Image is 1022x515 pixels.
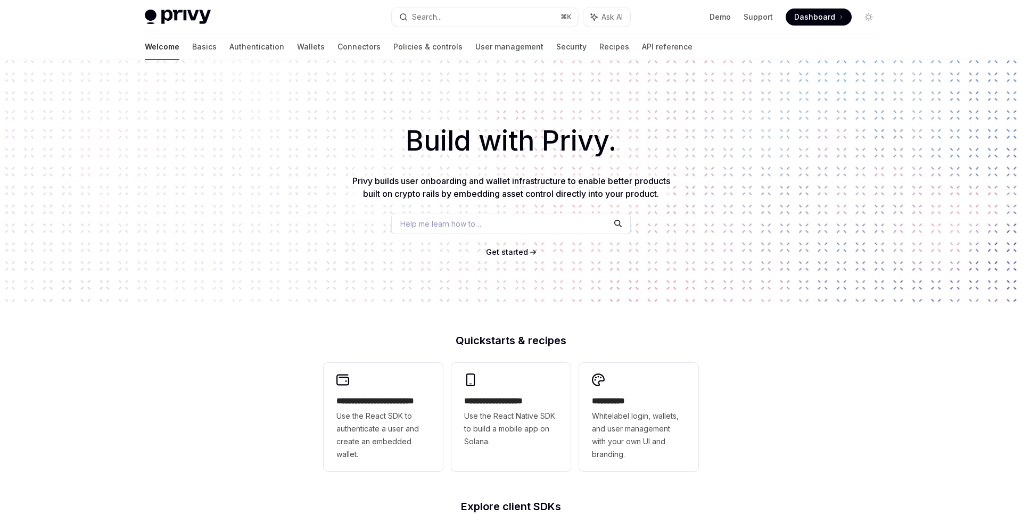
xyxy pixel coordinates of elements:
a: Get started [486,247,528,257]
h2: Quickstarts & recipes [324,335,698,346]
a: Basics [192,34,217,60]
span: ⌘ K [561,13,572,21]
button: Toggle dark mode [860,9,877,26]
a: API reference [642,34,693,60]
span: Get started [486,247,528,256]
button: Search...⌘K [392,7,578,27]
a: Security [556,34,587,60]
a: User management [475,34,543,60]
div: Search... [412,11,442,23]
a: Wallets [297,34,325,60]
a: Recipes [599,34,629,60]
span: Use the React Native SDK to build a mobile app on Solana. [464,410,558,448]
a: **** *****Whitelabel login, wallets, and user management with your own UI and branding. [579,363,698,471]
h1: Build with Privy. [17,120,1005,162]
img: light logo [145,10,211,24]
h2: Explore client SDKs [324,501,698,512]
button: Ask AI [583,7,630,27]
span: Whitelabel login, wallets, and user management with your own UI and branding. [592,410,686,461]
a: Policies & controls [393,34,463,60]
a: Demo [710,12,731,22]
span: Privy builds user onboarding and wallet infrastructure to enable better products built on crypto ... [352,176,670,199]
a: Connectors [337,34,381,60]
a: Support [744,12,773,22]
a: Welcome [145,34,179,60]
a: **** **** **** ***Use the React Native SDK to build a mobile app on Solana. [451,363,571,471]
a: Authentication [229,34,284,60]
span: Help me learn how to… [400,218,481,229]
a: Dashboard [786,9,852,26]
span: Dashboard [794,12,835,22]
span: Ask AI [601,12,623,22]
span: Use the React SDK to authenticate a user and create an embedded wallet. [336,410,430,461]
